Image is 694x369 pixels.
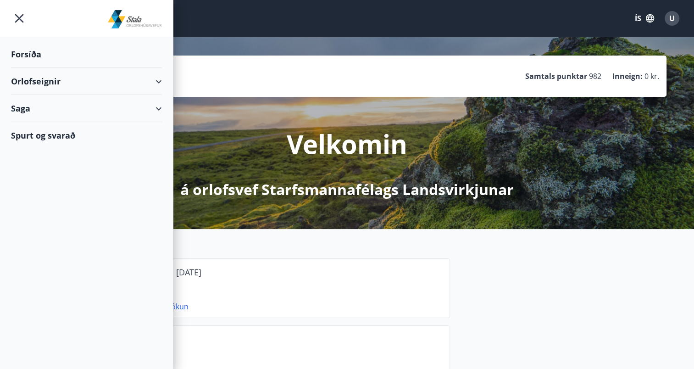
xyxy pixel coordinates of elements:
[11,122,162,149] div: Spurt og svarað
[612,71,643,81] p: Inneign :
[11,10,28,27] button: menu
[155,302,189,312] a: Sjá bókun
[11,68,162,95] div: Orlofseignir
[180,179,514,200] p: á orlofsvef Starfsmannafélags Landsvirkjunar
[669,13,675,23] span: U
[287,126,407,161] p: Velkomin
[95,282,442,297] p: Birkilundur 12
[95,349,442,364] p: Næstu helgi
[11,41,162,68] div: Forsíða
[589,71,601,81] span: 982
[108,10,162,28] img: union_logo
[525,71,587,81] p: Samtals punktar
[644,71,659,81] span: 0 kr.
[11,95,162,122] div: Saga
[630,10,659,27] button: ÍS
[661,7,683,29] button: U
